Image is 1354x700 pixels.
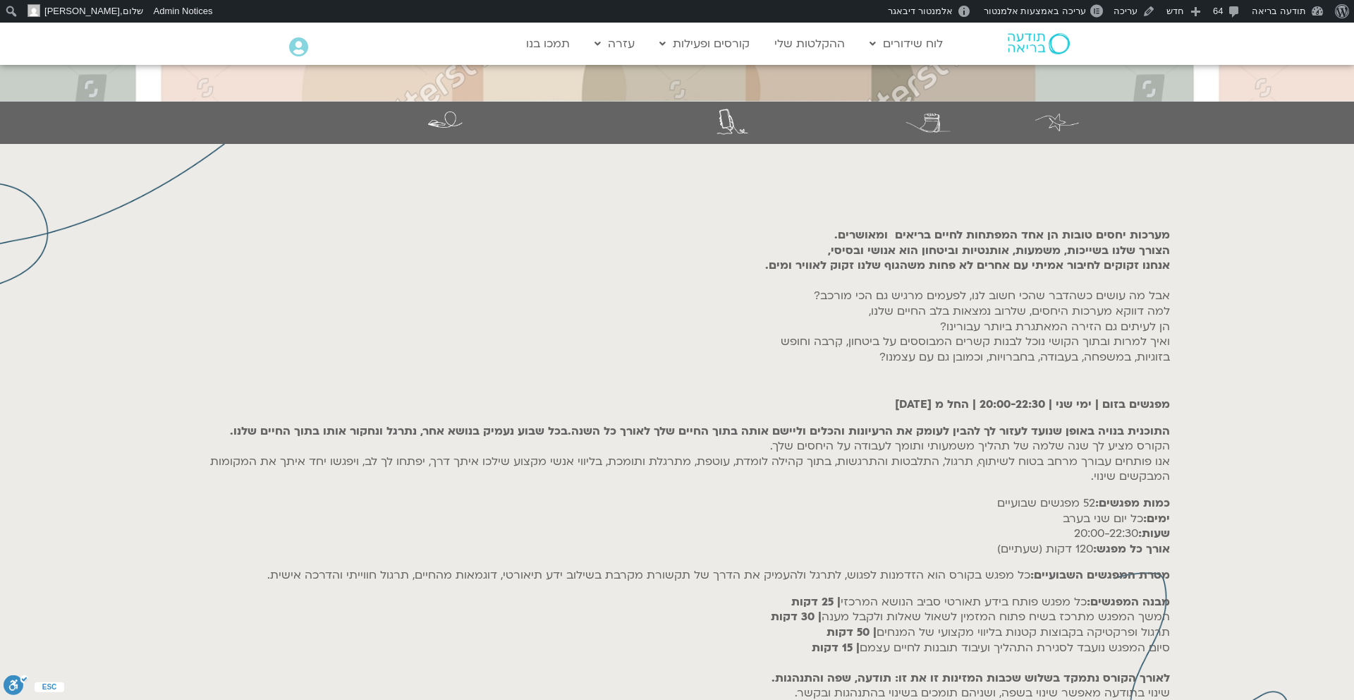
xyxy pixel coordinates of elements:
[210,438,1170,484] span: הקורס מציע לך שנה שלמה של תהליך משמעותי ותומך לעבודה על היחסים שלך. אנו פותחים עבורך מרחב בטוח לש...
[791,594,841,610] strong: | 25 דקות
[828,243,1170,258] b: הצורך שלנו בשייכות, משמעות, אותנטיות וביטחון הוא אנושי ובסיסי,
[827,624,877,640] strong: | 50 דקות
[184,496,1170,557] h6: 52 מפגשים שבועיים כל יום שני בערב 20:00-22:30 120 דקות (שעתיים)
[1087,594,1170,610] strong: מבנה המפגשים:
[834,227,1170,243] b: מערכות יחסים טובות הן אחד המפתחות לחיים בריאים ומאושרים.
[519,30,577,57] a: תמכו בנו
[812,640,860,656] strong: | 15 דקות
[895,397,1170,412] b: מפגשים בזום | ימי שני | 20:00-22:30 | החל מ [DATE]
[984,6,1086,16] span: עריכה באמצעות אלמנטור
[862,30,950,57] a: לוח שידורים
[568,423,1170,439] b: התוכנית בנויה באופן שנועד לעזור לך להבין לעומק את הרעיונות והכלים וליישם אותה בתוך החיים שלך לאור...
[1008,33,1070,54] img: תודעה בריאה
[1030,567,1170,583] strong: מטרת המפגשים השבועיים:
[771,670,1170,686] b: לאורך הקורס נתמקד בשלוש שכבות המזינות זו את זו: תודעה, שפה והתנהגות.
[184,568,1170,584] h6: כל מפגש בקורס הוא הזדמנות לפגוש, לתרגל ולהעמיק את הדרך של תקשורת מקרבת בשילוב ידע תיאורטי, דוגמאו...
[587,30,642,57] a: עזרה
[184,228,1170,380] h6: אבל מה עושים כשהדבר שהכי חשוב לנו, לפעמים מרגיש גם הכי מורכב? למה דווקא מערכות היחסים, שלרוב נמצא...
[1095,495,1170,511] strong: כמות מפגשים:
[230,423,568,439] strong: בכל שבוע נעמיק בנושא אחר, נתרגל ונחקור אותו בתוך החיים שלנו.
[1143,511,1170,526] strong: ימים:
[765,258,1170,273] b: אנחנו זקוקים לחיבור אמיתי עם אחרים לא פחות משהגוף שלנו זקוק לאוויר ומים.
[652,30,757,57] a: קורסים ופעילות
[1138,526,1170,541] strong: שעות:
[44,6,120,16] span: [PERSON_NAME]
[1093,541,1170,557] strong: אורך כל מפגש:
[767,30,852,57] a: ההקלטות שלי
[771,609,822,624] strong: | 30 דקות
